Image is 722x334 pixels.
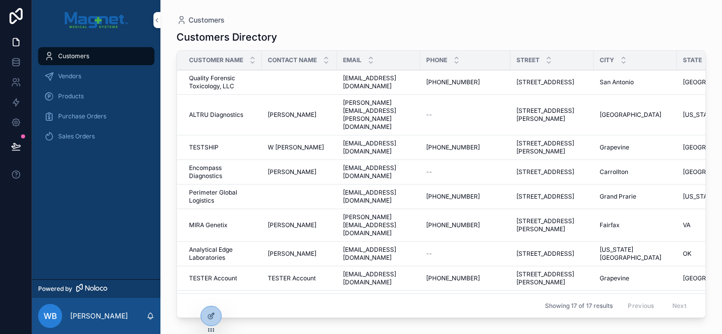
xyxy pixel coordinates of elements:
a: MIRA Genetix [189,221,256,229]
a: [STREET_ADDRESS] [516,168,588,176]
a: [PERSON_NAME] [268,111,331,119]
span: -- [426,111,432,119]
a: Analytical Edge Laboratories [189,246,256,262]
span: Encompass Diagnostics [189,164,256,180]
span: City [600,56,614,64]
span: [US_STATE] [683,193,716,201]
a: [EMAIL_ADDRESS][DOMAIN_NAME] [343,74,414,90]
a: -- [426,111,504,119]
a: [PHONE_NUMBER] [426,143,504,151]
span: Quality Forensic Toxicology, LLC [189,74,256,90]
a: Grand Prarie [600,193,671,201]
span: [STREET_ADDRESS] [516,193,574,201]
span: TESTER Account [268,274,316,282]
span: San Antonio [600,78,634,86]
h1: Customers Directory [176,30,277,44]
a: ALTRU Diagnostics [189,111,256,119]
a: Sales Orders [38,127,154,145]
a: Customers [38,47,154,65]
a: Purchase Orders [38,107,154,125]
a: [PHONE_NUMBER] [426,78,504,86]
a: TESTSHIP [189,143,256,151]
span: Perimeter Global Logistics [189,189,256,205]
a: San Antonio [600,78,671,86]
span: [US_STATE][GEOGRAPHIC_DATA] [600,246,671,262]
a: [PHONE_NUMBER] [426,221,504,229]
span: Customers [189,15,225,25]
a: [STREET_ADDRESS][PERSON_NAME] [516,217,588,233]
span: -- [426,250,432,258]
span: [PHONE_NUMBER] [426,274,480,282]
span: Carrollton [600,168,628,176]
a: TESTER Account [268,274,331,282]
span: Email [343,56,362,64]
span: [STREET_ADDRESS] [516,250,574,258]
span: State [683,56,702,64]
a: -- [426,250,504,258]
a: Grapevine [600,274,671,282]
span: [EMAIL_ADDRESS][DOMAIN_NAME] [343,139,414,155]
span: Fairfax [600,221,620,229]
span: [PHONE_NUMBER] [426,221,480,229]
span: Customers [58,52,89,60]
span: Grapevine [600,274,629,282]
a: Grapevine [600,143,671,151]
span: [STREET_ADDRESS][PERSON_NAME] [516,107,588,123]
span: [PERSON_NAME] [268,111,316,119]
span: Contact Name [268,56,317,64]
span: [PERSON_NAME] [268,168,316,176]
span: [US_STATE] [683,111,716,119]
a: Customers [176,15,225,25]
span: Grapevine [600,143,629,151]
span: [PERSON_NAME] [268,221,316,229]
a: [PHONE_NUMBER] [426,274,504,282]
span: [STREET_ADDRESS] [516,168,574,176]
a: Powered by [32,279,160,298]
span: W [PERSON_NAME] [268,143,324,151]
span: [GEOGRAPHIC_DATA] [600,111,661,119]
a: -- [426,168,504,176]
span: Grand Prarie [600,193,636,201]
span: Street [516,56,539,64]
span: [EMAIL_ADDRESS][DOMAIN_NAME] [343,246,414,262]
a: Carrollton [600,168,671,176]
p: [PERSON_NAME] [70,311,128,321]
a: [STREET_ADDRESS][PERSON_NAME] [516,139,588,155]
a: [STREET_ADDRESS] [516,193,588,201]
a: [EMAIL_ADDRESS][DOMAIN_NAME] [343,189,414,205]
span: MIRA Genetix [189,221,228,229]
span: -- [426,168,432,176]
a: [EMAIL_ADDRESS][DOMAIN_NAME] [343,270,414,286]
div: scrollable content [32,40,160,158]
a: [STREET_ADDRESS][PERSON_NAME] [516,270,588,286]
span: VA [683,221,690,229]
span: Sales Orders [58,132,95,140]
span: Phone [426,56,447,64]
span: [PERSON_NAME][EMAIL_ADDRESS][DOMAIN_NAME] [343,213,414,237]
a: [STREET_ADDRESS] [516,250,588,258]
span: Purchase Orders [58,112,106,120]
a: [EMAIL_ADDRESS][DOMAIN_NAME] [343,164,414,180]
span: TESTSHIP [189,143,219,151]
a: [PHONE_NUMBER] [426,193,504,201]
span: ALTRU Diagnostics [189,111,243,119]
span: Products [58,92,84,100]
span: WB [44,310,57,322]
span: [PHONE_NUMBER] [426,193,480,201]
span: Customer Name [189,56,243,64]
a: TESTER Account [189,274,256,282]
span: [STREET_ADDRESS] [516,78,574,86]
a: Products [38,87,154,105]
a: Vendors [38,67,154,85]
span: Vendors [58,72,81,80]
span: [PERSON_NAME] [268,250,316,258]
a: [PERSON_NAME] [268,221,331,229]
